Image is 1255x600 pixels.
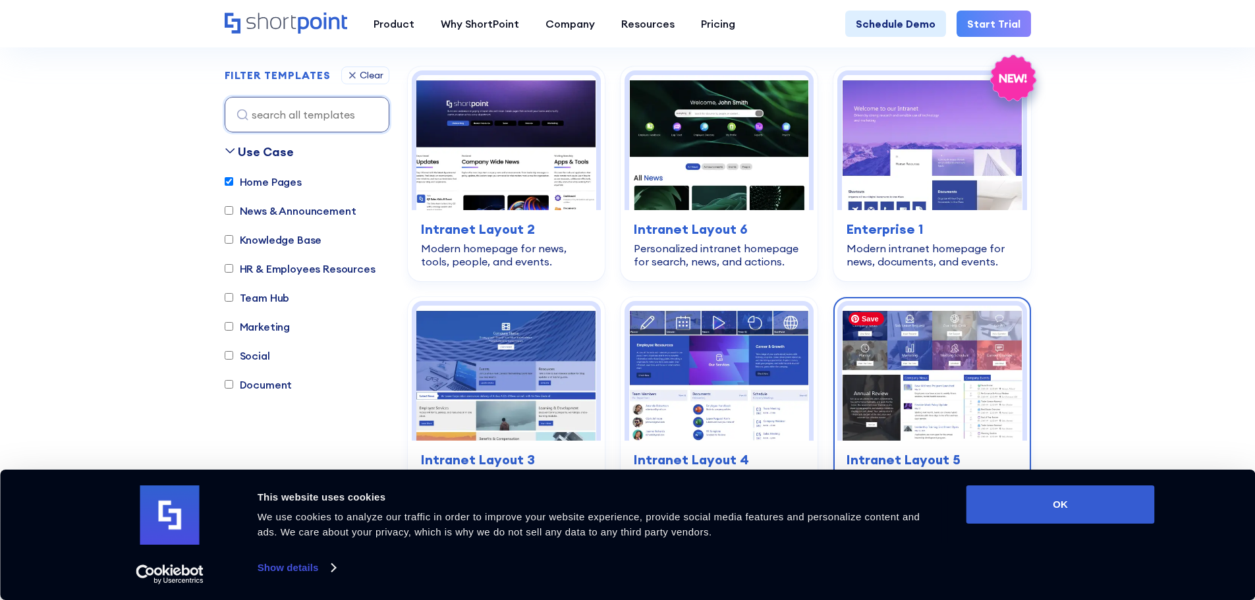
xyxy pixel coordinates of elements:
[428,11,532,37] a: Why ShortPoint
[225,322,233,331] input: Marketing
[225,203,356,219] label: News & Announcement
[360,11,428,37] a: Product
[408,67,605,281] a: Intranet Layout 2 – SharePoint Homepage Design: Modern homepage for news, tools, people, and even...
[258,489,937,505] div: This website uses cookies
[833,67,1030,281] a: Enterprise 1 – SharePoint Homepage Design: Modern intranet homepage for news, documents, and even...
[833,297,1030,525] a: Intranet Layout 5 – SharePoint Page Template: Action-first homepage with tiles, news, docs, sched...
[421,242,592,268] div: Modern homepage for news, tools, people, and events.
[360,70,383,80] div: Clear
[225,70,331,80] div: FILTER TEMPLATES
[847,450,1017,470] h3: Intranet Layout 5
[608,11,688,37] a: Resources
[688,11,748,37] a: Pricing
[225,174,302,190] label: Home Pages
[701,16,735,32] div: Pricing
[1018,447,1255,600] iframe: Chat Widget
[634,242,804,268] div: Personalized intranet homepage for search, news, and actions.
[258,511,920,537] span: We use cookies to analyze our traffic in order to improve your website experience, provide social...
[845,11,946,37] a: Schedule Demo
[966,485,1155,524] button: OK
[225,380,233,389] input: Document
[258,558,335,578] a: Show details
[225,177,233,186] input: Home Pages
[545,16,595,32] div: Company
[374,16,414,32] div: Product
[634,219,804,239] h3: Intranet Layout 6
[225,232,322,248] label: Knowledge Base
[441,16,519,32] div: Why ShortPoint
[140,485,200,545] img: logo
[416,306,596,441] img: Intranet Layout 3 – SharePoint Homepage Template: Homepage that surfaces news, services, events, ...
[225,206,233,215] input: News & Announcement
[225,235,233,244] input: Knowledge Base
[842,306,1022,441] img: Intranet Layout 5 – SharePoint Page Template: Action-first homepage with tiles, news, docs, sched...
[416,75,596,210] img: Intranet Layout 2 – SharePoint Homepage Design: Modern homepage for news, tools, people, and events.
[629,75,809,210] img: Intranet Layout 6 – SharePoint Homepage Design: Personalized intranet homepage for search, news, ...
[238,143,294,161] div: Use Case
[225,351,233,360] input: Social
[532,11,608,37] a: Company
[225,348,270,364] label: Social
[957,11,1031,37] a: Start Trial
[225,97,389,132] input: search all templates
[225,290,290,306] label: Team Hub
[629,306,809,441] img: Intranet Layout 4 – Intranet Page Template: Centralize resources, documents, schedules, and emplo...
[408,297,605,525] a: Intranet Layout 3 – SharePoint Homepage Template: Homepage that surfaces news, services, events, ...
[847,242,1017,268] div: Modern intranet homepage for news, documents, and events.
[847,219,1017,239] h3: Enterprise 1
[225,377,293,393] label: Document
[621,67,818,281] a: Intranet Layout 6 – SharePoint Homepage Design: Personalized intranet homepage for search, news, ...
[421,219,592,239] h3: Intranet Layout 2
[225,293,233,302] input: Team Hub
[225,13,347,35] a: Home
[842,75,1022,210] img: Enterprise 1 – SharePoint Homepage Design: Modern intranet homepage for news, documents, and events.
[112,564,227,584] a: Usercentrics Cookiebot - opens in a new window
[621,16,675,32] div: Resources
[225,261,376,277] label: HR & Employees Resources
[225,319,291,335] label: Marketing
[621,297,818,525] a: Intranet Layout 4 – Intranet Page Template: Centralize resources, documents, schedules, and emplo...
[849,312,884,325] span: Save
[225,264,233,273] input: HR & Employees Resources
[421,450,592,470] h3: Intranet Layout 3
[634,450,804,470] h3: Intranet Layout 4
